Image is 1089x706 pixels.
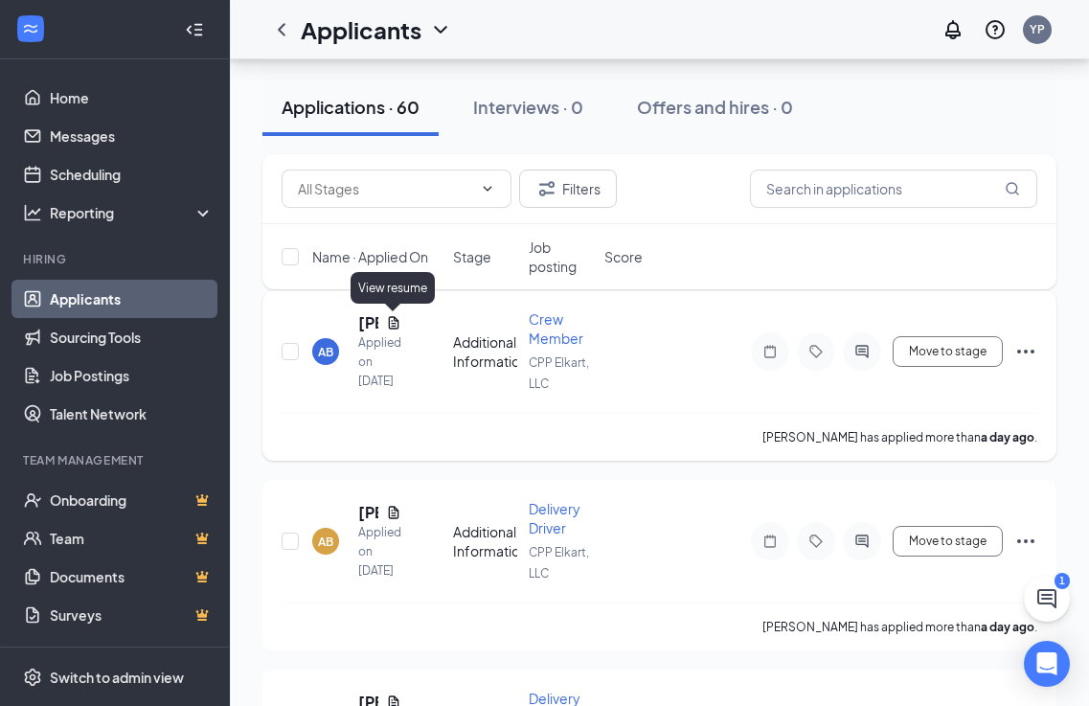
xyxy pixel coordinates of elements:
a: Sourcing Tools [50,318,214,356]
svg: Settings [23,668,42,687]
h5: [PERSON_NAME] [358,502,378,523]
span: Name · Applied On [312,247,428,266]
svg: Note [759,534,782,549]
div: Additional Information [453,522,517,560]
svg: Document [386,315,401,330]
svg: ChevronDown [480,181,495,196]
a: Talent Network [50,395,214,433]
span: CPP Elkart, LLC [529,545,589,581]
div: Applied on [DATE] [358,333,401,391]
div: Applications · 60 [282,95,420,119]
a: Messages [50,117,214,155]
span: Stage [453,247,491,266]
button: Move to stage [893,526,1003,557]
b: a day ago [981,620,1034,634]
div: AB [318,534,333,550]
a: Scheduling [50,155,214,194]
svg: Document [386,505,401,520]
svg: Tag [805,344,828,359]
svg: ActiveChat [851,344,873,359]
a: Home [50,79,214,117]
div: Applied on [DATE] [358,523,401,581]
svg: ActiveChat [851,534,873,549]
svg: Tag [805,534,828,549]
div: YP [1030,21,1045,37]
span: Delivery Driver [529,500,580,536]
span: Score [604,247,643,266]
input: All Stages [298,178,472,199]
input: Search in applications [750,170,1037,208]
h1: Applicants [301,13,421,46]
a: DocumentsCrown [50,558,214,596]
div: Team Management [23,452,210,468]
span: Job posting [529,238,593,276]
div: AB [318,344,333,360]
a: SurveysCrown [50,596,214,634]
a: Applicants [50,280,214,318]
svg: ChatActive [1035,587,1058,610]
a: Job Postings [50,356,214,395]
div: Open Intercom Messenger [1024,641,1070,687]
b: a day ago [981,430,1034,444]
div: Hiring [23,251,210,267]
div: View resume [351,272,435,304]
svg: Ellipses [1014,530,1037,553]
button: ChatActive [1024,576,1070,622]
svg: Analysis [23,203,42,222]
span: CPP Elkart, LLC [529,355,589,391]
svg: WorkstreamLogo [21,19,40,38]
div: Offers and hires · 0 [637,95,793,119]
a: OnboardingCrown [50,481,214,519]
a: TeamCrown [50,519,214,558]
svg: Ellipses [1014,340,1037,363]
div: Reporting [50,203,215,222]
button: Filter Filters [519,170,617,208]
div: 1 [1055,573,1070,589]
svg: QuestionInfo [984,18,1007,41]
svg: Collapse [185,20,204,39]
button: Move to stage [893,336,1003,367]
p: [PERSON_NAME] has applied more than . [762,619,1037,635]
svg: ChevronDown [429,18,452,41]
p: [PERSON_NAME] has applied more than . [762,429,1037,445]
div: Additional Information [453,332,517,371]
svg: MagnifyingGlass [1005,181,1020,196]
h5: [PERSON_NAME] [358,312,378,333]
svg: Note [759,344,782,359]
div: Interviews · 0 [473,95,583,119]
svg: ChevronLeft [270,18,293,41]
svg: Filter [535,177,558,200]
svg: Notifications [942,18,964,41]
span: Crew Member [529,310,583,347]
div: Switch to admin view [50,668,184,687]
